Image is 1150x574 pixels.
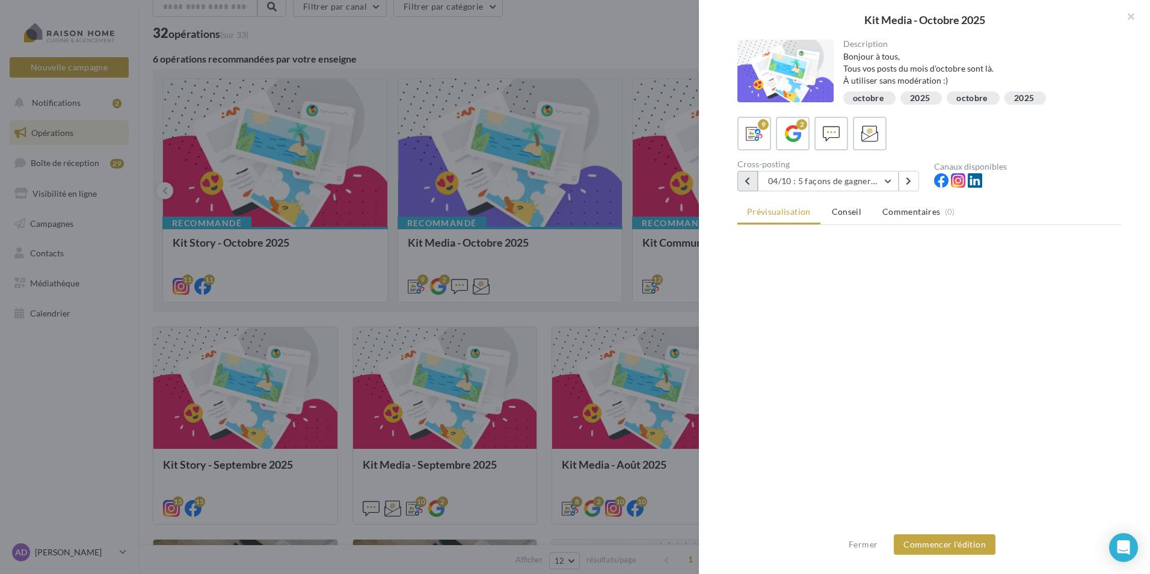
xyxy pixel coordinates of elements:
div: Canaux disponibles [934,162,1121,171]
div: 2025 [1014,94,1034,103]
div: Kit Media - Octobre 2025 [718,14,1131,25]
span: Commentaires [882,206,940,218]
div: Open Intercom Messenger [1109,533,1138,562]
div: octobre [853,94,884,103]
button: Fermer [844,537,882,552]
span: (0) [945,207,955,217]
div: Cross-posting [737,160,924,168]
div: 2 [796,119,807,130]
button: Commencer l'édition [894,534,995,555]
div: 2025 [910,94,930,103]
button: 04/10 : 5 façons de gagner de la place dans sa maison [758,171,899,191]
span: Conseil [832,206,861,217]
div: Description [843,40,1112,48]
div: octobre [956,94,987,103]
div: 9 [758,119,769,130]
div: Bonjour à tous, Tous vos posts du mois d'octobre sont là. À utiliser sans modération :) [843,51,1112,87]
